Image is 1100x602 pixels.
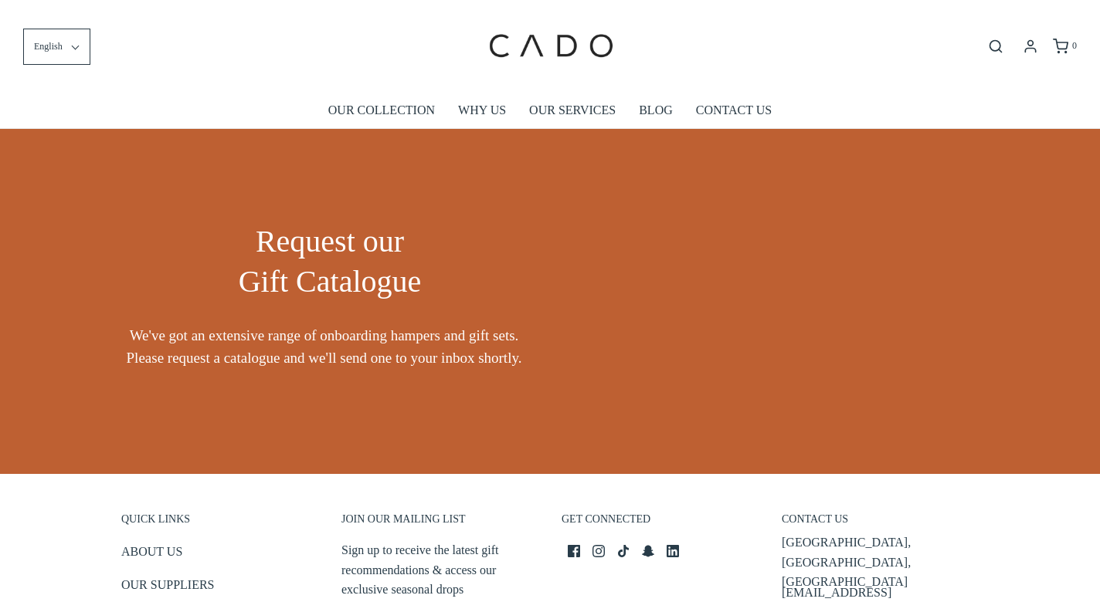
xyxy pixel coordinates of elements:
[782,512,979,534] h3: CONTACT US
[341,540,538,600] p: Sign up to receive the latest gift recommendations & access our exclusive seasonal drops
[639,93,673,128] a: BLOG
[239,224,422,299] span: Request our Gift Catalogue
[982,38,1010,55] button: Open search bar
[484,12,616,81] img: cadogifting
[121,542,182,567] a: ABOUT US
[110,325,538,369] span: We've got an extensive range of onboarding hampers and gift sets. Please request a catalogue and ...
[121,575,214,600] a: OUR SUPPLIERS
[782,533,979,592] p: [GEOGRAPHIC_DATA], [GEOGRAPHIC_DATA], [GEOGRAPHIC_DATA]
[1072,40,1077,51] span: 0
[328,93,435,128] a: OUR COLLECTION
[341,512,538,534] h3: JOIN OUR MAILING LIST
[23,29,90,65] button: English
[1051,39,1077,54] a: 0
[34,39,63,54] span: English
[529,93,616,128] a: OUR SERVICES
[458,93,506,128] a: WHY US
[696,93,772,128] a: CONTACT US
[121,512,318,534] h3: QUICK LINKS
[562,512,759,534] h3: GET CONNECTED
